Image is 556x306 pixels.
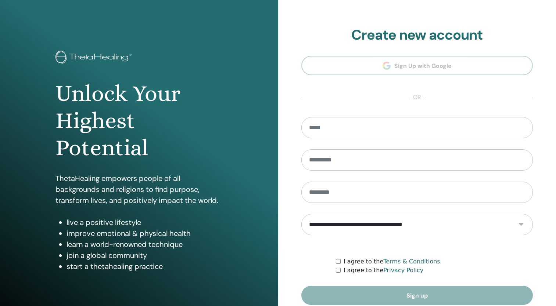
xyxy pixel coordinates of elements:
span: or [409,93,425,102]
li: live a positive lifestyle [67,217,222,228]
a: Terms & Conditions [383,258,440,265]
font: I agree to the [344,267,423,274]
li: learn a world-renowned technique [67,239,222,250]
h2: Create new account [301,27,533,44]
p: ThetaHealing empowers people of all backgrounds and religions to find purpose, transform lives, a... [55,173,222,206]
font: I agree to the [344,258,440,265]
a: Privacy Policy [383,267,423,274]
li: improve emotional & physical health [67,228,222,239]
h1: Unlock Your Highest Potential [55,80,222,162]
li: join a global community [67,250,222,261]
li: start a thetahealing practice [67,261,222,272]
